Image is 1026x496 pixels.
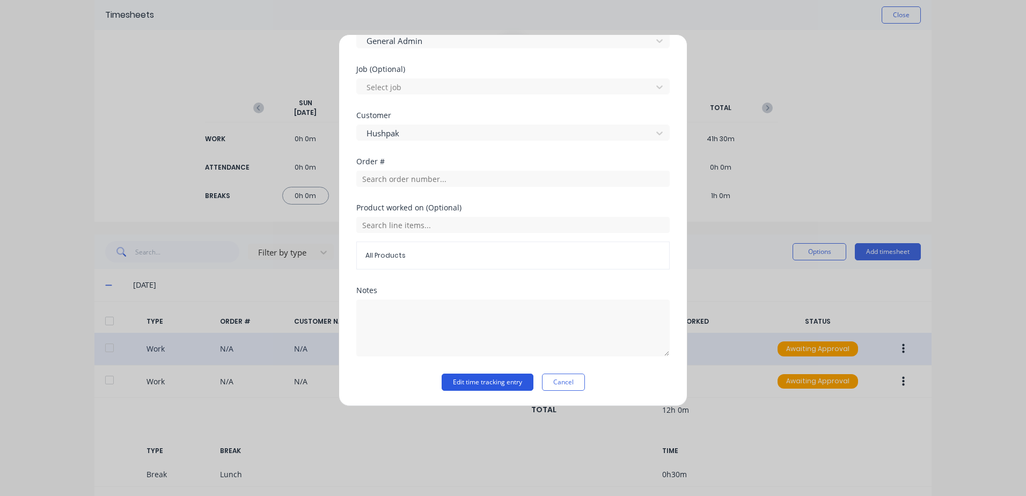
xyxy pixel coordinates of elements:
[356,112,670,119] div: Customer
[542,374,585,391] button: Cancel
[356,287,670,294] div: Notes
[356,65,670,73] div: Job (Optional)
[356,217,670,233] input: Search line items...
[356,171,670,187] input: Search order number...
[442,374,533,391] button: Edit time tracking entry
[356,204,670,211] div: Product worked on (Optional)
[356,158,670,165] div: Order #
[365,251,661,260] span: All Products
